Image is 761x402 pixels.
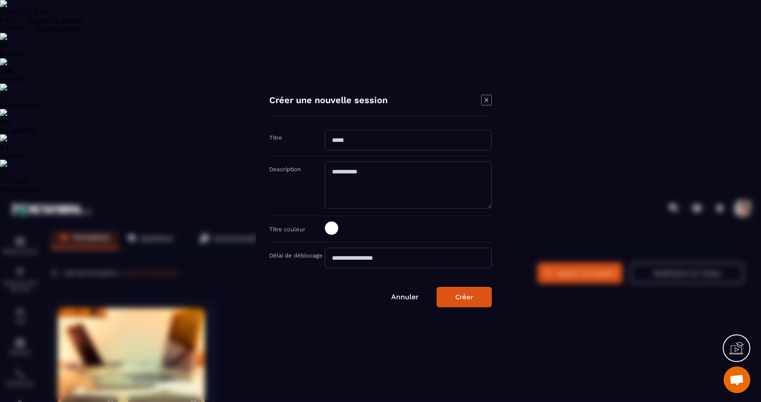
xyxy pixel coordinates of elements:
div: Créer [455,293,473,301]
label: Délai de déblocage [269,252,323,259]
a: Annuler [391,293,419,301]
div: Ouvrir le chat [724,366,750,393]
label: Titre couleur [269,226,305,233]
button: Créer [437,287,492,307]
